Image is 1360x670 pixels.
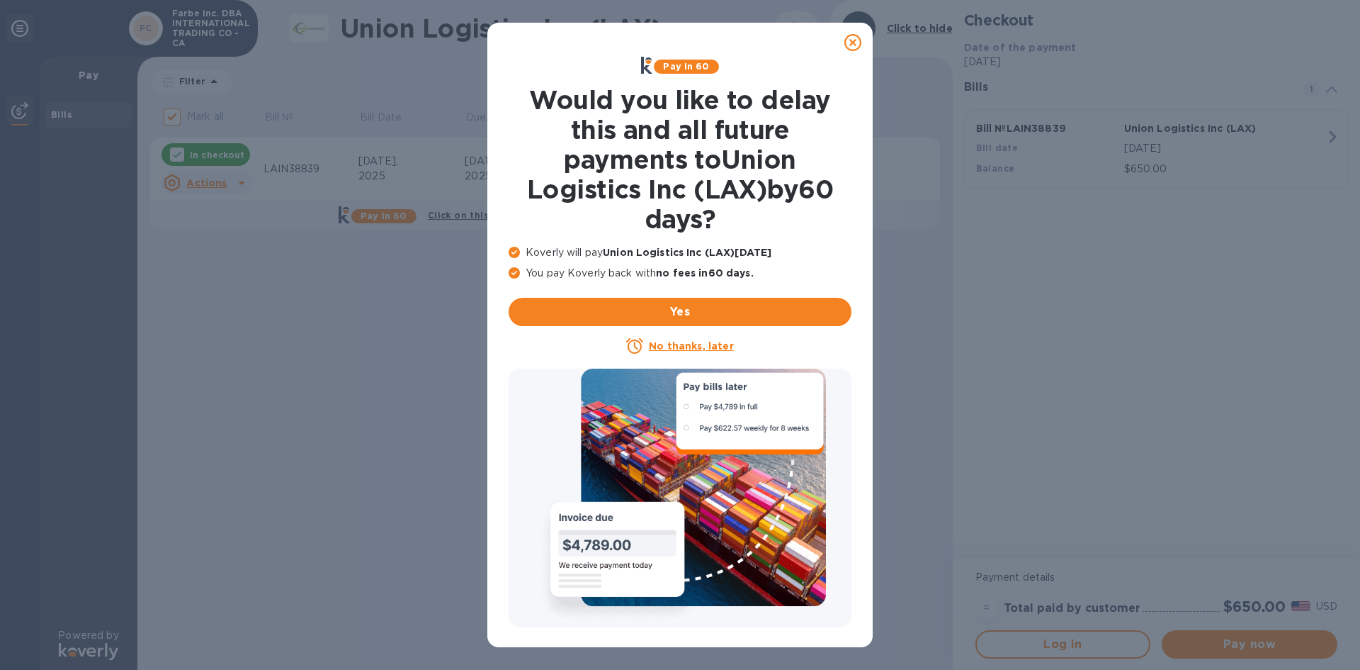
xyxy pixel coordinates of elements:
span: Yes [520,303,840,320]
b: Pay in 60 [663,61,709,72]
u: No thanks, later [649,340,733,352]
p: You pay Koverly back with [509,266,851,281]
b: no fees in 60 days . [656,267,753,279]
p: Koverly will pay [509,245,851,260]
b: Union Logistics Inc (LAX) [DATE] [603,247,771,258]
button: Yes [509,298,851,326]
h1: Would you like to delay this and all future payments to Union Logistics Inc (LAX) by 60 days ? [509,85,851,234]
